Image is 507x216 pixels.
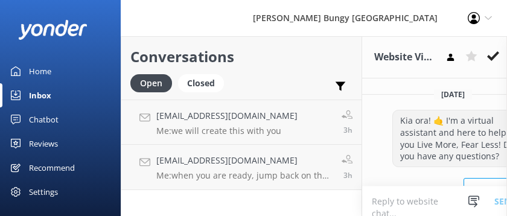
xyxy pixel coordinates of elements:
h3: Website Visitor [374,49,436,65]
p: Me: we will create this with you [156,125,298,136]
div: Recommend [29,156,75,180]
a: Open [130,76,178,89]
p: Me: when you are ready, jump back on the chat and we'll get this booked in with you [156,170,333,181]
h4: [EMAIL_ADDRESS][DOMAIN_NAME] [156,109,298,122]
span: Sep 27 2025 09:16am (UTC +12:00) Pacific/Auckland [343,170,352,180]
a: Closed [178,76,230,89]
span: [DATE] [434,89,472,100]
img: yonder-white-logo.png [18,20,88,40]
a: [EMAIL_ADDRESS][DOMAIN_NAME]Me:when you are ready, jump back on the chat and we'll get this booke... [121,145,362,190]
a: [EMAIL_ADDRESS][DOMAIN_NAME]Me:we will create this with you3h [121,100,362,145]
div: Open [130,74,172,92]
div: Chatbot [29,107,59,132]
h4: [EMAIL_ADDRESS][DOMAIN_NAME] [156,154,333,167]
div: Settings [29,180,58,204]
div: Closed [178,74,224,92]
div: Inbox [29,83,51,107]
div: Reviews [29,132,58,156]
span: Sep 27 2025 09:18am (UTC +12:00) Pacific/Auckland [343,125,352,135]
div: Home [29,59,51,83]
h2: Conversations [130,45,352,68]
